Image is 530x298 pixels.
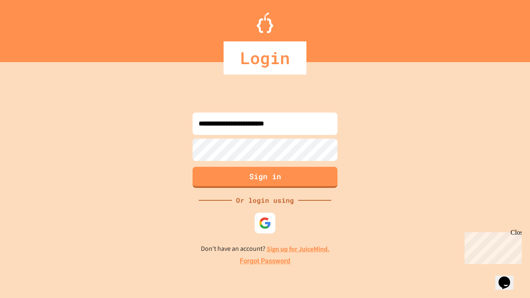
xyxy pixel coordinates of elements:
img: Logo.svg [257,12,273,33]
div: Or login using [232,195,298,205]
iframe: chat widget [461,229,522,264]
div: Login [224,41,306,74]
iframe: chat widget [495,265,522,290]
a: Sign up for JuiceMind. [267,245,330,253]
div: Chat with us now!Close [3,3,57,53]
button: Sign in [193,167,337,188]
img: google-icon.svg [259,217,271,229]
p: Don't have an account? [201,244,330,254]
a: Forgot Password [240,256,290,266]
